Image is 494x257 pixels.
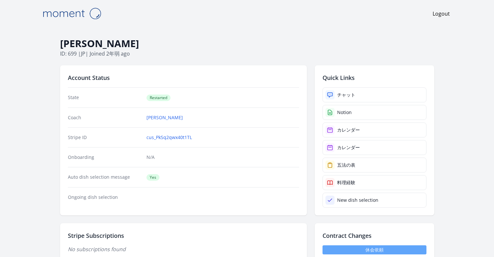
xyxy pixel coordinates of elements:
div: New dish selection [337,197,378,203]
a: New dish selection [323,193,426,208]
dt: Coach [68,114,142,121]
a: 五法の表 [323,158,426,173]
dt: Ongoing dish selection [68,194,142,200]
a: チャット [323,87,426,102]
span: Restarted [146,95,171,101]
p: No subscriptions found [68,245,299,253]
div: 料理経験 [337,179,355,186]
dt: Stripe ID [68,134,142,141]
h2: Stripe Subscriptions [68,231,299,240]
dt: Auto dish selection message [68,174,142,181]
a: 休会依頼 [323,245,426,254]
div: カレンダー [337,144,360,151]
p: ID: 699 | | Joined 2年弱 ago [60,50,434,58]
dt: State [68,94,142,101]
h1: [PERSON_NAME] [60,37,434,50]
a: [PERSON_NAME] [146,114,183,121]
a: Notion [323,105,426,120]
a: cus_PkSq2qwx40t1TL [146,134,192,141]
h2: Quick Links [323,73,426,82]
dt: Onboarding [68,154,142,161]
h2: Contract Changes [323,231,426,240]
div: 五法の表 [337,162,355,168]
div: カレンダー [337,127,360,133]
a: カレンダー [323,122,426,137]
h2: Account Status [68,73,299,82]
span: jp [81,50,85,57]
a: 料理経験 [323,175,426,190]
p: N/A [146,154,299,161]
div: Notion [337,109,352,116]
img: Moment [39,5,104,22]
span: Yes [146,174,159,181]
a: カレンダー [323,140,426,155]
div: チャット [337,92,355,98]
a: Logout [433,10,450,18]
